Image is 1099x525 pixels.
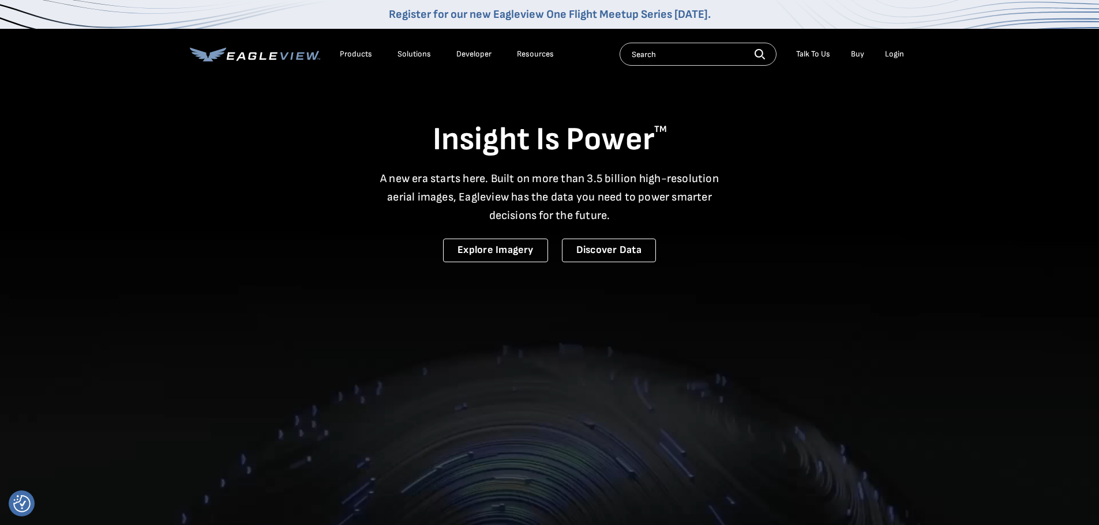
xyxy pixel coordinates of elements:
[340,49,372,59] div: Products
[517,49,554,59] div: Resources
[190,120,910,160] h1: Insight Is Power
[397,49,431,59] div: Solutions
[13,495,31,512] img: Revisit consent button
[373,169,726,225] p: A new era starts here. Built on more than 3.5 billion high-resolution aerial images, Eagleview ha...
[562,239,656,262] a: Discover Data
[796,49,830,59] div: Talk To Us
[885,49,904,59] div: Login
[620,43,777,66] input: Search
[851,49,864,59] a: Buy
[654,124,667,135] sup: TM
[389,7,711,21] a: Register for our new Eagleview One Flight Meetup Series [DATE].
[13,495,31,512] button: Consent Preferences
[456,49,492,59] a: Developer
[443,239,548,262] a: Explore Imagery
